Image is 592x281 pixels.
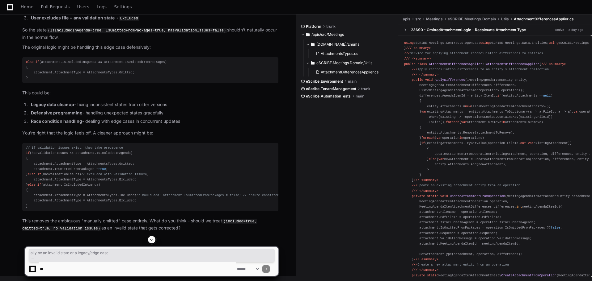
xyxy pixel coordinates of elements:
[415,17,421,22] span: src
[412,78,423,82] span: public
[361,86,370,91] span: trunk
[573,110,579,113] span: var
[36,60,39,64] span: if
[29,110,278,117] li: - handling unexpected states gracefully
[306,31,310,38] svg: Directory
[26,60,275,81] div: (attachment.IsIncludedInAgenda && attachment.IsOmittedFromPackages) { attachment.AttachmentType =...
[426,17,443,22] span: Meetings
[114,5,132,9] span: Settings
[311,59,315,67] svg: Directory
[520,141,526,145] span: out
[412,194,425,198] span: private
[301,30,393,39] button: /apis/src/Meetings
[77,5,89,9] span: Users
[31,15,115,20] strong: User excludes file + any validation state
[316,60,372,65] span: eSCRIBE.Meetings.Domain/Utils
[497,94,501,97] span: if
[311,32,344,37] span: /apis/src/Meetings
[450,194,505,198] span: UpdateAttachmentFromOperation
[119,16,139,21] code: Excluded
[321,51,358,56] span: AttachmentsTypes.cs
[26,145,275,209] div: (hasValidationIssues && attachment.IsIncludedInAgenda) { attachment.AttachmentType = AttachmentsT...
[412,184,417,187] span: ///
[425,78,433,82] span: void
[22,27,278,41] p: So the state shouldn't naturally occur in the normal flow.
[421,141,425,145] span: if
[569,27,583,32] div: a day ago
[541,62,547,66] span: ///
[306,86,356,91] span: eScribe.TenantManagement
[26,146,123,150] span: // If validation issues exist, they take precedence
[417,62,427,66] span: class
[41,5,70,9] span: Pull Requests
[22,130,278,137] p: You're right that the logic feels off. A cleaner approach might be:
[28,183,36,187] span: else
[412,189,417,192] span: ///
[543,94,551,97] span: null
[313,49,390,58] button: AttachmentsTypes.cs
[412,67,549,71] span: Apply reconciliation differences to an entity's attachment collection
[31,250,273,260] span: ally be an invalid state or a legacy/edge case. Let me trace through what should actual
[480,41,490,45] span: using
[435,78,465,82] span: ApplyDifferences
[516,205,522,209] span: int
[404,78,528,92] span: ( )
[484,62,539,66] span: IAttachmentDifferencesApplier
[412,184,520,187] span: Update an existing attachment entity from an operation
[348,79,357,84] span: main
[411,27,526,32] div: 23690 - OmittedAttachmentLogic - Recalcuate Attachment Type
[311,41,315,48] svg: Directory
[306,39,393,49] button: [DOMAIN_NAME]/Enums
[514,17,574,22] span: AttachmentDifferencesApplier.cs
[421,136,434,140] span: foreach
[461,120,467,124] span: var
[419,72,438,76] span: </summary>
[404,52,543,55] span: Service for applying attachment reconciliation differences to entities
[528,141,533,145] span: var
[549,62,566,66] span: <summary>
[501,17,509,22] span: Utils
[31,110,82,115] strong: Defensive programming
[326,24,336,29] span: trunk
[501,120,505,124] span: in
[404,78,528,92] span: IMeetingAgendaItemEntity entity, MeetingAgendaItemAttachmentDifferences differences, List<Meeting...
[22,44,278,51] p: The original logic might be handling this edge case defensively:
[28,172,36,176] span: else
[412,57,431,60] span: </summary>
[440,194,448,198] span: void
[404,52,410,55] span: ///
[22,217,278,232] p: This removes the ambiguous "manually omitted" case entirely. What do you think - should we treat ...
[136,193,283,197] span: // Could add: attachment.IsOmittedFromPackages = false; // ensure consistency
[448,17,496,22] span: eSCRIBE.Meetings.Domain
[404,57,410,60] span: ///
[421,178,438,182] span: <summary>
[47,28,227,33] code: (IsIncludedInAgenda=true, IsOmittedFromPackages=true, hasValidationIssues=false)
[306,94,351,99] span: eScribe.AutomationTests
[403,17,410,22] span: apis
[316,42,359,47] span: [DOMAIN_NAME]/Enums
[306,58,393,68] button: eSCRIBE.Meetings.Domain/Utils
[31,118,82,124] strong: Race condition handling
[465,104,471,108] span: new
[429,157,437,161] span: else
[356,94,364,99] span: main
[438,157,444,161] span: var
[404,41,414,45] span: using
[37,183,41,187] span: if
[98,167,106,171] span: true
[459,136,463,140] span: in
[31,102,74,107] strong: Legacy data cleanup
[26,151,30,155] span: if
[412,72,417,76] span: ///
[427,194,438,198] span: static
[412,67,417,71] span: ///
[419,189,438,192] span: </summary>
[446,120,459,124] span: foreach
[306,24,321,29] span: Platform
[404,62,416,66] span: public
[26,60,34,64] span: else
[421,110,427,113] span: var
[321,70,378,75] span: AttachmentDifferencesApplier.cs
[414,178,419,182] span: ///
[81,172,146,176] span: // excluded with validation issues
